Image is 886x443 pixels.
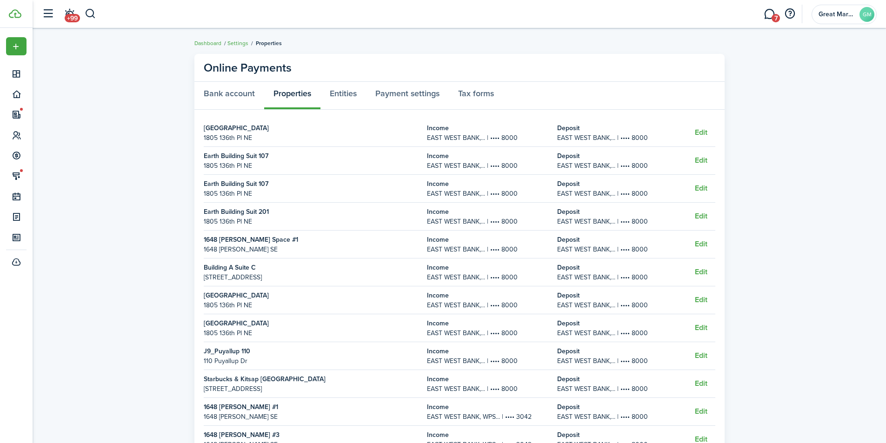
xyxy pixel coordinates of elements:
button: Edit [695,184,707,192]
address: 1805 136th Pl NE [204,189,418,198]
a: Entities [320,82,366,110]
address: 1648 [PERSON_NAME] SE [204,245,418,254]
button: Search [85,6,96,22]
button: Open resource center [782,6,798,22]
button: Edit [695,407,707,416]
span: EAST WEST BANK,... | •••• 8000 [427,133,548,143]
strong: Income [427,346,548,356]
span: EAST WEST BANK,... | •••• 8000 [427,161,548,171]
strong: [GEOGRAPHIC_DATA] [204,318,418,328]
img: TenantCloud [9,9,21,18]
strong: Earth Building Suit 107 [204,179,418,189]
address: [STREET_ADDRESS] [204,384,418,394]
strong: Income [427,235,548,245]
span: EAST WEST BANK,... | •••• 8000 [557,412,678,422]
span: EAST WEST BANK,... | •••• 8000 [557,189,678,198]
button: Edit [695,351,707,360]
strong: Deposit [557,151,678,161]
span: EAST WEST BANK,... | •••• 8000 [557,300,678,310]
strong: Income [427,402,548,412]
a: Messaging [760,2,778,26]
address: 1805 136th Pl NE [204,217,418,226]
strong: Income [427,430,548,440]
span: EAST WEST BANK,... | •••• 8000 [557,328,678,338]
strong: [GEOGRAPHIC_DATA] [204,291,418,300]
span: EAST WEST BANK,... | •••• 8000 [427,384,548,394]
strong: Starbucks & Kitsap [GEOGRAPHIC_DATA] [204,374,418,384]
strong: 1648 [PERSON_NAME] #1 [204,402,418,412]
address: 1805 136th Pl NE [204,328,418,338]
span: 7 [772,14,780,22]
button: Edit [695,268,707,276]
span: EAST WEST BANK,... | •••• 8000 [427,300,548,310]
button: Edit [695,296,707,304]
a: Settings [227,39,248,47]
span: EAST WEST BANK,... | •••• 8000 [557,133,678,143]
address: 110 Puyallup Dr [204,356,418,366]
strong: Deposit [557,179,678,189]
span: EAST WEST BANK,... | •••• 8000 [427,272,548,282]
a: Payment settings [366,82,449,110]
strong: Deposit [557,263,678,272]
address: [STREET_ADDRESS] [204,272,418,282]
span: EAST WEST BANK,... | •••• 8000 [557,217,678,226]
strong: Deposit [557,402,678,412]
strong: Building A Suite C [204,263,418,272]
span: EAST WEST BANK, WPS... | •••• 3042 [427,412,548,422]
button: Edit [695,324,707,332]
strong: Deposit [557,318,678,328]
span: EAST WEST BANK,... | •••• 8000 [427,217,548,226]
button: Edit [695,212,707,220]
strong: Income [427,374,548,384]
span: EAST WEST BANK,... | •••• 8000 [427,189,548,198]
strong: Income [427,151,548,161]
strong: Deposit [557,235,678,245]
button: Edit [695,128,707,137]
a: Notifications [60,2,78,26]
span: EAST WEST BANK,... | •••• 8000 [557,272,678,282]
strong: Earth Building Suit 201 [204,207,418,217]
button: Edit [695,240,707,248]
strong: Deposit [557,346,678,356]
strong: Income [427,263,548,272]
avatar-text: GM [859,7,874,22]
strong: Income [427,123,548,133]
a: Tax forms [449,82,503,110]
button: Edit [695,156,707,165]
strong: Earth Building Suit 107 [204,151,418,161]
a: Dashboard [194,39,221,47]
address: 1805 136th Pl NE [204,300,418,310]
strong: Income [427,179,548,189]
span: Properties [256,39,282,47]
span: EAST WEST BANK,... | •••• 8000 [427,245,548,254]
strong: Income [427,291,548,300]
address: 1805 136th Pl NE [204,161,418,171]
strong: Deposit [557,374,678,384]
address: 1805 136th Pl NE [204,133,418,143]
span: EAST WEST BANK,... | •••• 8000 [557,356,678,366]
panel-main-title: Online Payments [204,59,292,77]
strong: 1648 [PERSON_NAME] Space #1 [204,235,418,245]
strong: [GEOGRAPHIC_DATA] [204,123,418,133]
button: Edit [695,379,707,388]
span: Great Market [819,11,856,18]
button: Open menu [6,37,27,55]
strong: Deposit [557,207,678,217]
button: Open sidebar [39,5,57,23]
span: EAST WEST BANK,... | •••• 8000 [427,328,548,338]
strong: Income [427,318,548,328]
address: 1648 [PERSON_NAME] SE [204,412,418,422]
span: EAST WEST BANK,... | •••• 8000 [557,245,678,254]
strong: Deposit [557,430,678,440]
span: EAST WEST BANK,... | •••• 8000 [557,384,678,394]
span: EAST WEST BANK,... | •••• 8000 [557,161,678,171]
strong: 1648 [PERSON_NAME] #3 [204,430,418,440]
strong: J9_Puyallup 110 [204,346,418,356]
span: EAST WEST BANK,... | •••• 8000 [427,356,548,366]
strong: Deposit [557,291,678,300]
strong: Deposit [557,123,678,133]
a: Bank account [194,82,264,110]
strong: Income [427,207,548,217]
span: +99 [65,14,80,22]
